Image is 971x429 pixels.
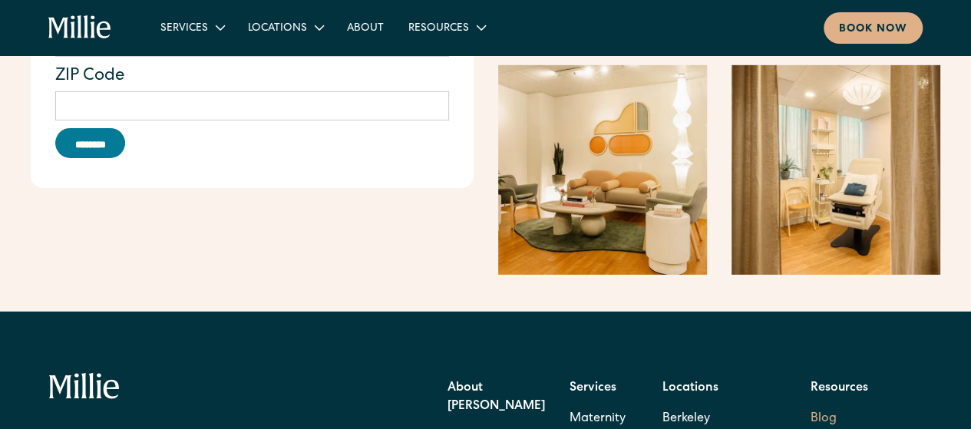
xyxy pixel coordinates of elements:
[55,64,449,90] label: ZIP Code
[236,15,335,40] div: Locations
[160,21,208,37] div: Services
[570,382,616,394] strong: Services
[335,15,396,40] a: About
[662,382,718,394] strong: Locations
[498,65,707,274] img: The relaxing waiting room at Millie Clinic
[48,15,111,40] a: home
[839,21,907,38] div: Book now
[824,12,923,44] a: Book now
[448,382,545,413] strong: About [PERSON_NAME]
[732,65,940,274] img: A treatment chair with branded robe inside the Millie Clinic
[396,15,497,40] div: Resources
[408,21,469,37] div: Resources
[148,15,236,40] div: Services
[248,21,307,37] div: Locations
[811,382,868,394] strong: Resources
